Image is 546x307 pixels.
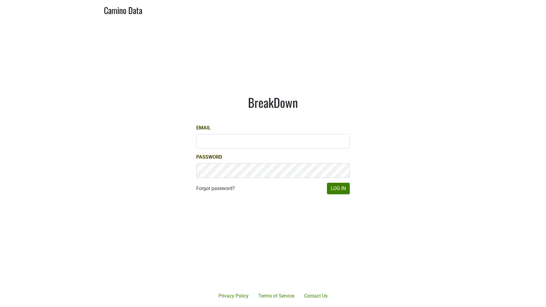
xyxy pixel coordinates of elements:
a: Contact Us [299,290,332,302]
label: Email [196,124,211,132]
label: Password [196,153,222,161]
button: Log In [327,183,350,194]
a: Privacy Policy [214,290,253,302]
h1: BreakDown [196,95,350,110]
a: Terms of Service [253,290,299,302]
a: Forgot password? [196,185,235,192]
a: Camino Data [104,2,142,17]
